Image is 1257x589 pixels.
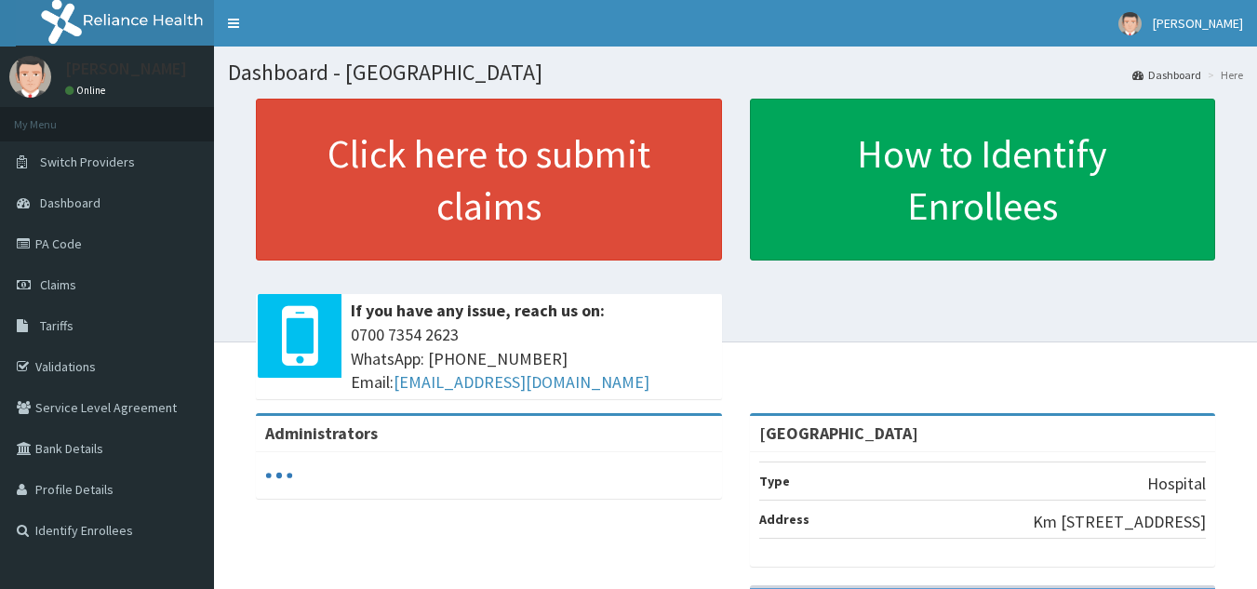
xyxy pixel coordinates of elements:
[265,462,293,489] svg: audio-loading
[265,422,378,444] b: Administrators
[351,300,605,321] b: If you have any issue, reach us on:
[40,276,76,293] span: Claims
[351,323,713,395] span: 0700 7354 2623 WhatsApp: [PHONE_NUMBER] Email:
[228,60,1243,85] h1: Dashboard - [GEOGRAPHIC_DATA]
[1118,12,1142,35] img: User Image
[40,317,74,334] span: Tariffs
[394,371,649,393] a: [EMAIL_ADDRESS][DOMAIN_NAME]
[40,154,135,170] span: Switch Providers
[256,99,722,261] a: Click here to submit claims
[1153,15,1243,32] span: [PERSON_NAME]
[65,60,187,77] p: [PERSON_NAME]
[65,84,110,97] a: Online
[1203,67,1243,83] li: Here
[9,56,51,98] img: User Image
[759,511,809,528] b: Address
[1033,510,1206,534] p: Km [STREET_ADDRESS]
[750,99,1216,261] a: How to Identify Enrollees
[1132,67,1201,83] a: Dashboard
[759,473,790,489] b: Type
[759,422,918,444] strong: [GEOGRAPHIC_DATA]
[1147,472,1206,496] p: Hospital
[40,194,100,211] span: Dashboard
